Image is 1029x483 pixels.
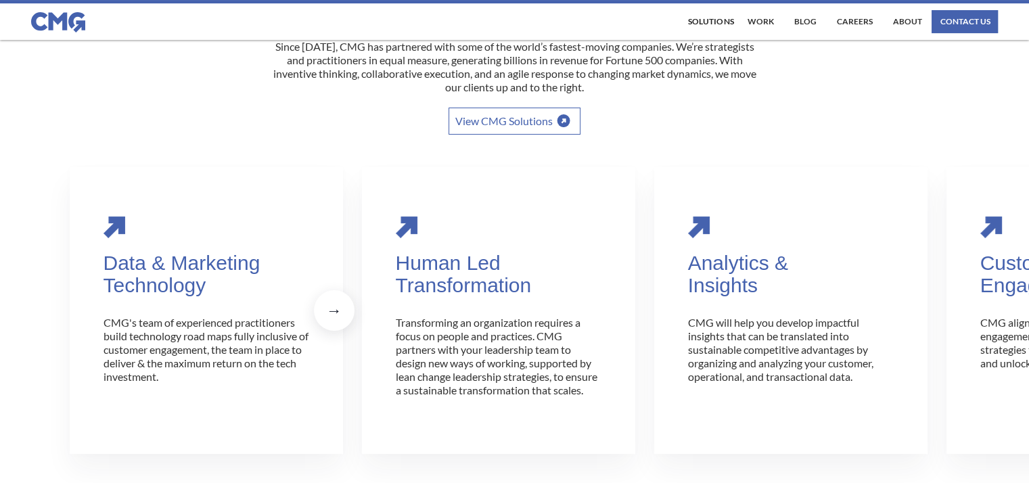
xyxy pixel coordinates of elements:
[104,316,309,411] p: CMG's team of experienced practitioners build technology road maps fully inclusive of customer en...
[396,316,601,411] p: Transforming an organization requires a focus on people and practices. CMG partners with your lea...
[688,18,733,26] div: Solutions
[326,304,342,317] div: →
[833,10,875,33] a: Careers
[362,167,635,454] div: 2 of 4
[70,167,343,454] div: carousel
[31,12,85,32] img: CMG logo in blue.
[70,167,343,454] div: 1 of 4
[744,10,777,33] a: work
[889,10,925,33] a: About
[688,252,894,297] div: Analytics & Insights
[790,10,819,33] a: Blog
[104,252,309,297] div: Data & Marketing Technology
[940,18,990,26] div: contact us
[654,167,928,454] div: 3 of 4
[688,316,894,411] p: CMG will help you develop impactful insights that can be translated into sustainable competitive ...
[396,252,601,297] div: Human Led Transformation
[271,13,758,108] p: The Ways We Help The World's Businesses Transform, Grow & Thrive Since [DATE], CMG has partnered ...
[449,108,580,135] a: View CMG Solutions
[314,290,355,331] div: next slide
